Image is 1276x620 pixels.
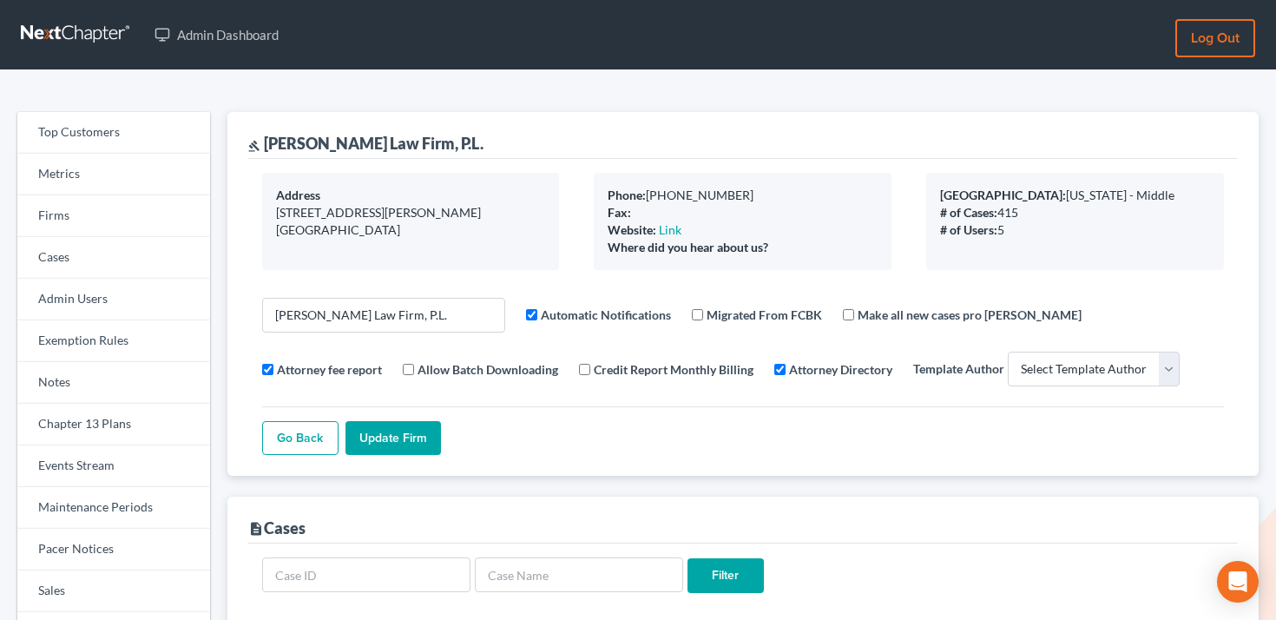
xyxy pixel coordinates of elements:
[789,360,892,379] label: Attorney Directory
[940,204,1210,221] div: 415
[146,19,287,50] a: Admin Dashboard
[17,112,210,154] a: Top Customers
[17,445,210,487] a: Events Stream
[594,360,753,379] label: Credit Report Monthly Billing
[1217,561,1259,603] div: Open Intercom Messenger
[940,188,1066,202] b: [GEOGRAPHIC_DATA]:
[248,518,306,538] div: Cases
[262,421,339,456] a: Go Back
[276,188,320,202] b: Address
[17,320,210,362] a: Exemption Rules
[608,222,656,237] b: Website:
[608,188,646,202] b: Phone:
[913,359,1004,378] label: Template Author
[248,521,264,537] i: description
[940,222,997,237] b: # of Users:
[248,133,483,154] div: [PERSON_NAME] Law Firm, P.L.
[17,237,210,279] a: Cases
[475,557,683,592] input: Case Name
[940,205,997,220] b: # of Cases:
[262,557,470,592] input: Case ID
[345,421,441,456] input: Update Firm
[687,558,764,593] input: Filter
[608,187,878,204] div: [PHONE_NUMBER]
[608,240,768,254] b: Where did you hear about us?
[17,487,210,529] a: Maintenance Periods
[1175,19,1255,57] a: Log out
[276,221,546,239] div: [GEOGRAPHIC_DATA]
[659,222,681,237] a: Link
[17,571,210,612] a: Sales
[707,306,822,324] label: Migrated From FCBK
[17,404,210,445] a: Chapter 13 Plans
[276,204,546,221] div: [STREET_ADDRESS][PERSON_NAME]
[940,221,1210,239] div: 5
[17,529,210,571] a: Pacer Notices
[17,154,210,195] a: Metrics
[541,306,671,324] label: Automatic Notifications
[858,306,1082,324] label: Make all new cases pro [PERSON_NAME]
[17,195,210,237] a: Firms
[248,140,260,152] i: gavel
[608,205,631,220] b: Fax:
[418,360,558,379] label: Allow Batch Downloading
[17,362,210,404] a: Notes
[17,279,210,320] a: Admin Users
[277,360,382,379] label: Attorney fee report
[940,187,1210,204] div: [US_STATE] - Middle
